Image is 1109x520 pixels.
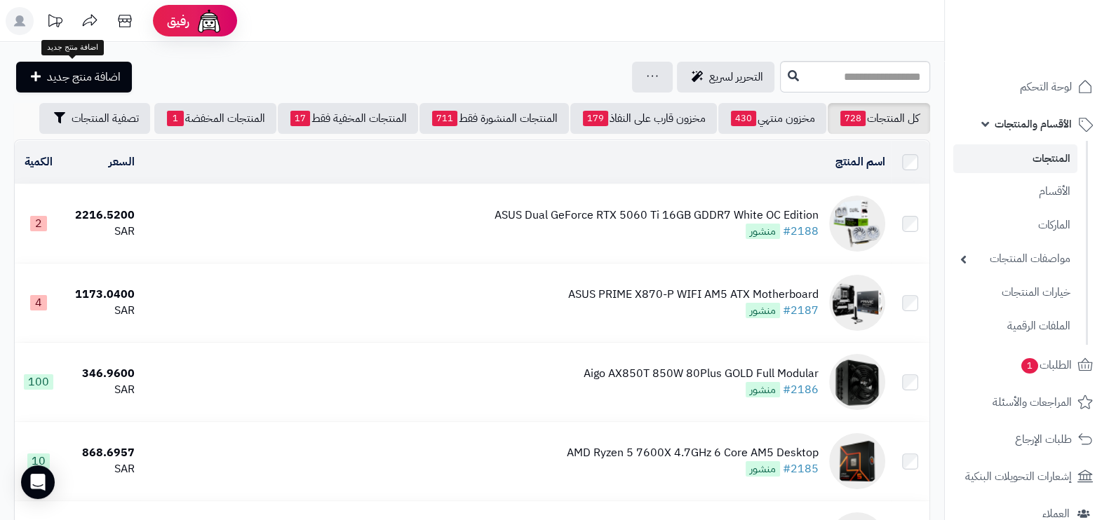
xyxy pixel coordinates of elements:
[953,177,1077,207] a: الأقسام
[746,224,780,239] span: منشور
[109,153,135,170] a: السعر
[278,103,418,134] a: المنتجات المخفية فقط17
[993,392,1072,412] span: المراجعات والأسئلة
[953,278,1077,308] a: خيارات المنتجات
[47,69,121,85] span: اضافة منتج جديد
[677,62,774,93] a: التحرير لسريع
[68,207,135,224] div: 2216.5200
[953,385,1101,419] a: المراجعات والأسئلة
[195,7,223,35] img: ai-face.png
[1015,430,1072,449] span: طلبات الإرجاع
[783,302,819,319] a: #2187
[570,103,717,134] a: مخزون قارب على النفاذ179
[30,216,47,231] span: 2
[25,153,53,170] a: الكمية
[21,465,55,499] div: Open Intercom Messenger
[495,207,819,224] div: ASUS Dual GeForce RTX 5060 Ti 16GB GDDR7 White OC Edition
[419,103,569,134] a: المنتجات المنشورة فقط711
[68,303,135,319] div: SAR
[568,287,819,303] div: ASUS PRIME X870-P WIFI AM5 ATX Motherboard
[840,111,866,126] span: 728
[37,7,72,39] a: تحديثات المنصة
[783,460,819,477] a: #2185
[995,114,1072,134] span: الأقسام والمنتجات
[167,111,184,126] span: 1
[68,382,135,398] div: SAR
[583,111,608,126] span: 179
[41,40,104,55] div: اضافة منتج جديد
[68,461,135,477] div: SAR
[828,103,930,134] a: كل المنتجات728
[953,70,1101,104] a: لوحة التحكم
[835,153,885,170] a: اسم المنتج
[783,223,819,240] a: #2188
[39,103,150,134] button: تصفية المنتجات
[1020,77,1072,97] span: لوحة التحكم
[24,374,53,390] span: 100
[731,111,756,126] span: 430
[718,103,826,134] a: مخزون منتهي430
[709,69,763,85] span: التحرير لسريع
[1020,355,1072,375] span: الطلبات
[829,354,885,410] img: Aigo AX850T 850W 80Plus GOLD Full Modular
[953,311,1077,341] a: الملفات الرقمية
[72,110,139,127] span: تصفية المنتجات
[746,461,780,477] span: منشور
[68,366,135,382] div: 346.9600
[432,111,457,126] span: 711
[584,366,819,382] div: Aigo AX850T 850W 80Plus GOLD Full Modular
[68,224,135,240] div: SAR
[829,196,885,252] img: ASUS Dual GeForce RTX 5060 Ti 16GB GDDR7 White OC Edition
[746,303,780,318] span: منشور
[829,433,885,489] img: AMD Ryzen 5 7600X 4.7GHz 6 Core AM5 Desktop
[16,62,132,93] a: اضافة منتج جديد
[783,381,819,398] a: #2186
[953,460,1101,493] a: إشعارات التحويلات البنكية
[829,275,885,331] img: ASUS PRIME X870-P WIFI AM5 ATX Motherboard
[1021,357,1039,374] span: 1
[746,382,780,397] span: منشور
[68,445,135,461] div: 868.6957
[68,287,135,303] div: 1173.0400
[953,244,1077,274] a: مواصفات المنتجات
[290,111,310,126] span: 17
[27,453,50,469] span: 10
[167,13,189,29] span: رفيق
[30,295,47,310] span: 4
[1014,15,1096,45] img: logo-2.png
[567,445,819,461] div: AMD Ryzen 5 7600X 4.7GHz 6 Core AM5 Desktop
[154,103,276,134] a: المنتجات المخفضة1
[953,210,1077,240] a: الماركات
[953,144,1077,173] a: المنتجات
[953,423,1101,456] a: طلبات الإرجاع
[965,467,1072,486] span: إشعارات التحويلات البنكية
[953,348,1101,382] a: الطلبات1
